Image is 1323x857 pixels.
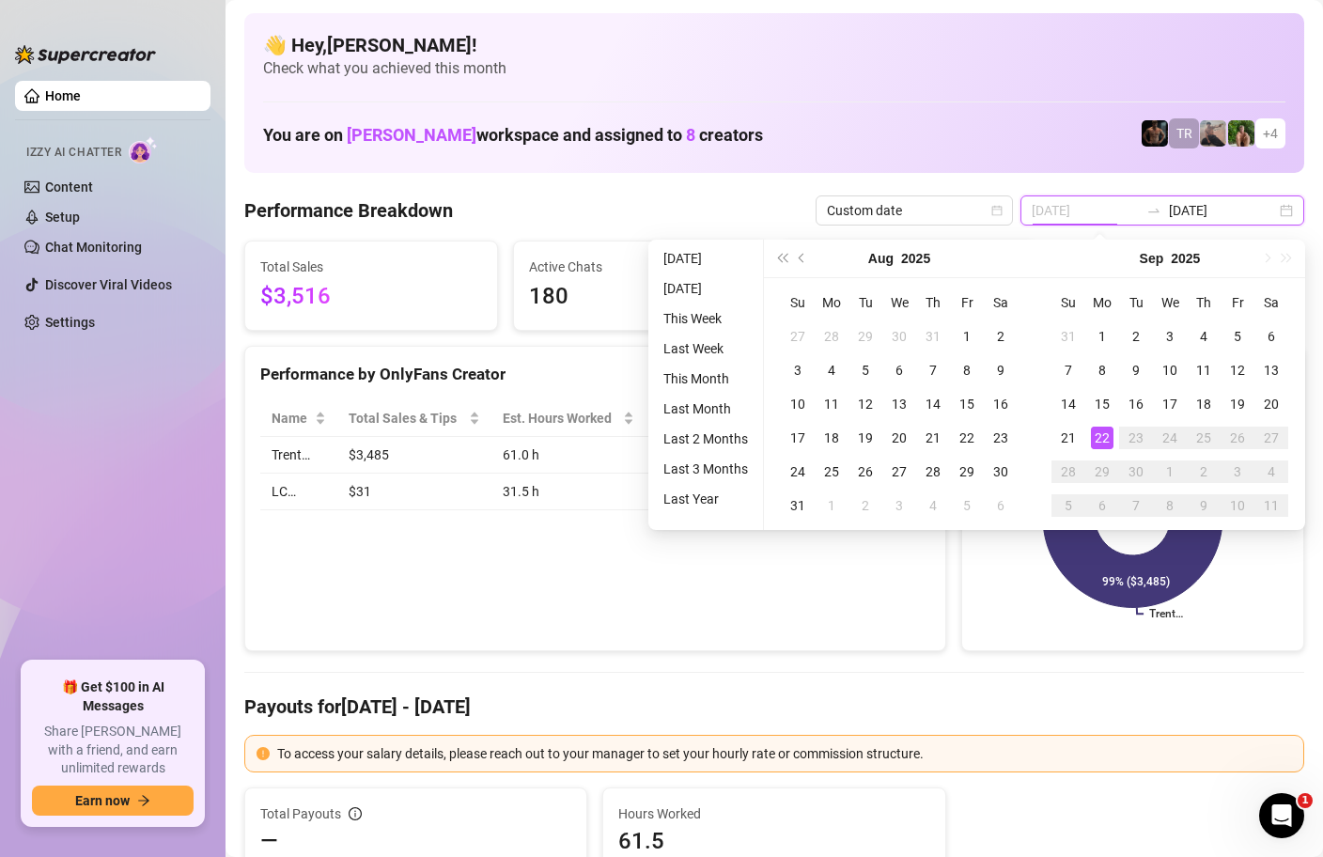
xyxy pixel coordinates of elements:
div: Est. Hours Worked [503,408,619,428]
td: 2025-08-21 [916,421,950,455]
div: 15 [1091,393,1113,415]
td: 2025-08-20 [882,421,916,455]
div: 7 [922,359,944,382]
td: 2025-08-23 [984,421,1018,455]
div: 10 [1226,494,1249,517]
div: 10 [1159,359,1181,382]
a: Discover Viral Videos [45,277,172,292]
button: Choose a year [901,240,930,277]
td: 2025-08-31 [781,489,815,522]
td: 2025-09-22 [1085,421,1119,455]
th: Th [1187,286,1221,319]
span: Total Payouts [260,803,341,824]
div: 7 [1125,494,1147,517]
td: LC… [260,474,337,510]
div: 29 [854,325,877,348]
div: 6 [1091,494,1113,517]
div: 25 [1192,427,1215,449]
div: 13 [888,393,911,415]
td: 2025-08-22 [950,421,984,455]
td: 2025-07-28 [815,319,848,353]
h4: Performance Breakdown [244,197,453,224]
div: 3 [1159,325,1181,348]
span: Check what you achieved this month [263,58,1285,79]
div: 18 [1192,393,1215,415]
td: 2025-10-05 [1051,489,1085,522]
span: 8 [686,125,695,145]
div: 21 [922,427,944,449]
td: 61.0 h [491,437,646,474]
td: 2025-08-10 [781,387,815,421]
td: 2025-10-08 [1153,489,1187,522]
button: Choose a month [1140,240,1164,277]
td: 2025-09-01 [815,489,848,522]
span: info-circle [349,807,362,820]
div: 7 [1057,359,1080,382]
div: 20 [888,427,911,449]
div: 6 [1260,325,1283,348]
div: 8 [956,359,978,382]
td: 2025-10-07 [1119,489,1153,522]
td: 2025-07-27 [781,319,815,353]
div: 5 [1226,325,1249,348]
div: 30 [989,460,1012,483]
div: 22 [956,427,978,449]
td: 2025-08-24 [781,455,815,489]
div: 1 [956,325,978,348]
a: Content [45,179,93,195]
td: 2025-08-07 [916,353,950,387]
td: 2025-08-28 [916,455,950,489]
td: 2025-09-07 [1051,353,1085,387]
div: 31 [1057,325,1080,348]
div: 3 [786,359,809,382]
div: 2 [1125,325,1147,348]
div: 27 [786,325,809,348]
td: 2025-08-06 [882,353,916,387]
td: 2025-08-18 [815,421,848,455]
button: Last year (Control + left) [771,240,792,277]
div: 4 [820,359,843,382]
button: Choose a month [868,240,894,277]
span: 🎁 Get $100 in AI Messages [32,678,194,715]
div: 28 [1057,460,1080,483]
div: 6 [989,494,1012,517]
span: [PERSON_NAME] [347,125,476,145]
div: 1 [1159,460,1181,483]
td: Trent… [260,437,337,474]
td: 2025-08-13 [882,387,916,421]
div: 22 [1091,427,1113,449]
td: 2025-09-06 [1254,319,1288,353]
th: Su [781,286,815,319]
div: 14 [1057,393,1080,415]
td: 2025-08-26 [848,455,882,489]
td: 2025-09-03 [1153,319,1187,353]
div: 13 [1260,359,1283,382]
td: 2025-09-18 [1187,387,1221,421]
img: Nathaniel [1228,120,1254,147]
div: 29 [956,460,978,483]
td: 2025-08-16 [984,387,1018,421]
td: 2025-08-05 [848,353,882,387]
th: Sa [984,286,1018,319]
div: 10 [786,393,809,415]
th: Tu [1119,286,1153,319]
div: 20 [1260,393,1283,415]
iframe: Intercom live chat [1259,793,1304,838]
img: Trent [1142,120,1168,147]
th: Th [916,286,950,319]
div: 2 [989,325,1012,348]
div: To access your salary details, please reach out to your manager to set your hourly rate or commis... [277,743,1292,764]
td: 2025-10-09 [1187,489,1221,522]
td: 2025-09-05 [1221,319,1254,353]
span: Share [PERSON_NAME] with a friend, and earn unlimited rewards [32,723,194,778]
td: 2025-09-10 [1153,353,1187,387]
td: 2025-09-06 [984,489,1018,522]
td: $0.98 [646,474,762,510]
div: 16 [1125,393,1147,415]
div: 31 [922,325,944,348]
td: 2025-09-26 [1221,421,1254,455]
span: 1 [1298,793,1313,808]
div: 28 [922,460,944,483]
td: 2025-08-03 [781,353,815,387]
span: swap-right [1146,203,1161,218]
